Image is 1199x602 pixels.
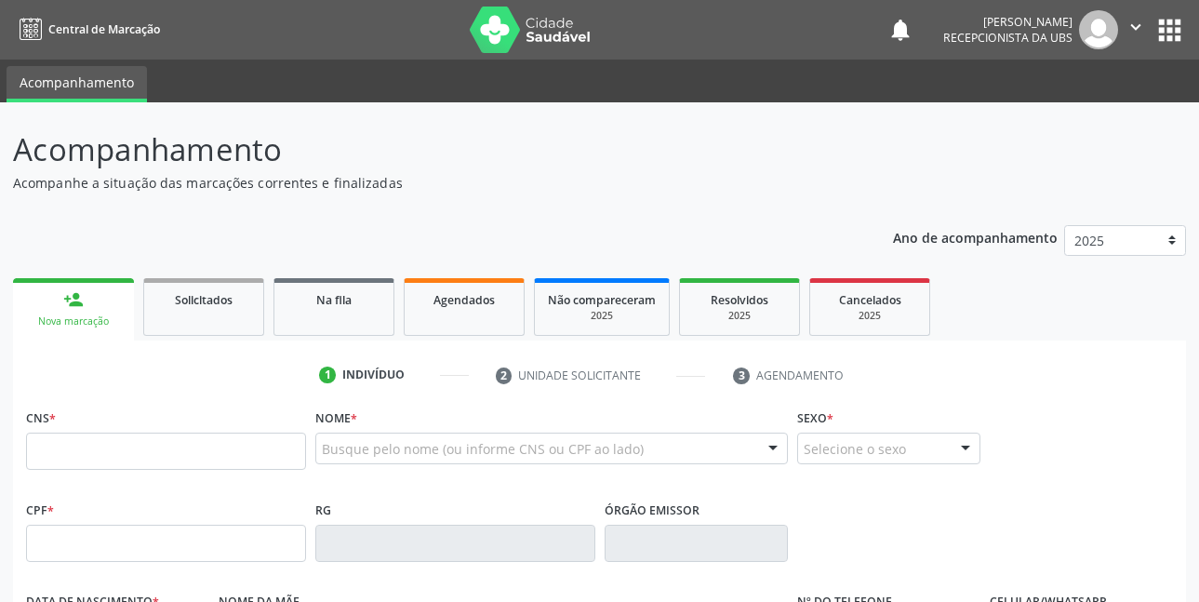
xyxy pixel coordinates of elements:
p: Ano de acompanhamento [893,225,1058,248]
p: Acompanhamento [13,127,834,173]
a: Acompanhamento [7,66,147,102]
div: 2025 [693,309,786,323]
label: RG [315,496,331,525]
span: Recepcionista da UBS [943,30,1072,46]
span: Não compareceram [548,292,656,308]
span: Cancelados [839,292,901,308]
div: person_add [63,289,84,310]
a: Central de Marcação [13,14,160,45]
div: 2025 [823,309,916,323]
div: 1 [319,367,336,383]
span: Agendados [433,292,495,308]
img: img [1079,10,1118,49]
button:  [1118,10,1153,49]
span: Solicitados [175,292,233,308]
i:  [1126,17,1146,37]
div: Nova marcação [26,314,121,328]
label: Órgão emissor [605,496,699,525]
label: CNS [26,404,56,433]
label: Sexo [797,404,833,433]
span: Selecione o sexo [804,439,906,459]
div: 2025 [548,309,656,323]
div: Indivíduo [342,367,405,383]
span: Na fila [316,292,352,308]
div: [PERSON_NAME] [943,14,1072,30]
span: Busque pelo nome (ou informe CNS ou CPF ao lado) [322,439,644,459]
button: apps [1153,14,1186,47]
p: Acompanhe a situação das marcações correntes e finalizadas [13,173,834,193]
button: notifications [887,17,913,43]
span: Resolvidos [711,292,768,308]
label: CPF [26,496,54,525]
span: Central de Marcação [48,21,160,37]
label: Nome [315,404,357,433]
